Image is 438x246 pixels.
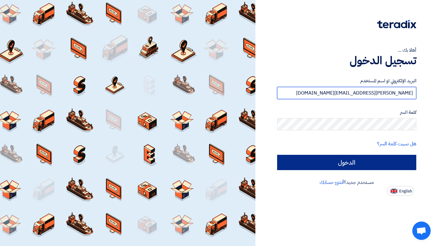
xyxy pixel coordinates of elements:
div: مستخدم جديد؟ [277,179,416,186]
img: en-US.png [391,189,397,193]
a: أنشئ حسابك [320,179,344,186]
span: English [399,189,412,193]
label: البريد الإلكتروني او اسم المستخدم [277,77,416,84]
h1: تسجيل الدخول [277,54,416,67]
label: كلمة السر [277,109,416,116]
a: هل نسيت كلمة السر؟ [377,140,416,147]
input: الدخول [277,155,416,170]
div: أهلا بك ... [277,47,416,54]
button: English [387,186,414,196]
div: دردشة مفتوحة [412,222,431,240]
img: Teradix logo [377,20,416,28]
input: أدخل بريد العمل الإلكتروني او اسم المستخدم الخاص بك ... [277,87,416,99]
